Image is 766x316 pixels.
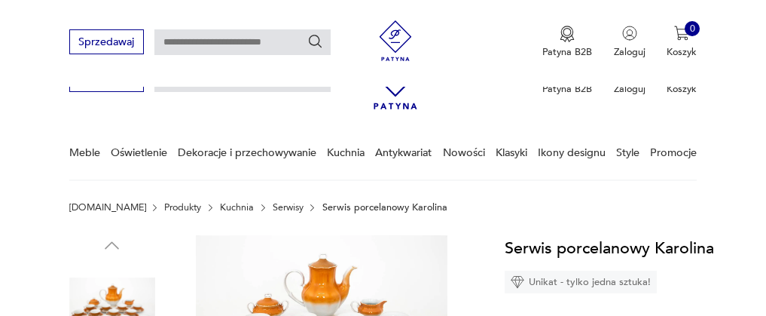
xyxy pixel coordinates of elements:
p: Koszyk [667,82,697,96]
a: Nowości [443,127,485,179]
a: Style [616,127,639,179]
a: Sprzedawaj [69,38,144,48]
p: Zaloguj [614,82,645,96]
p: Koszyk [667,45,697,59]
a: Kuchnia [327,127,365,179]
a: Ikony designu [538,127,606,179]
p: Patyna B2B [542,82,592,96]
a: Ikona medaluPatyna B2B [542,26,592,59]
img: Ikona diamentu [511,275,524,289]
img: Ikona koszyka [674,26,689,41]
button: Szukaj [307,33,324,50]
a: [DOMAIN_NAME] [69,202,146,213]
a: Produkty [164,202,201,213]
p: Serwis porcelanowy Karolina [322,202,447,213]
a: Dekoracje i przechowywanie [178,127,316,179]
a: Meble [69,127,100,179]
div: 0 [685,21,700,36]
div: Unikat - tylko jedna sztuka! [505,271,657,293]
button: Sprzedawaj [69,29,144,54]
img: Ikonka użytkownika [622,26,637,41]
h1: Serwis porcelanowy Karolina [505,235,714,261]
a: Serwisy [273,202,304,213]
button: 0Koszyk [667,26,697,59]
p: Zaloguj [614,45,645,59]
img: Patyna - sklep z meblami i dekoracjami vintage [371,20,421,61]
a: Kuchnia [220,202,254,213]
a: Klasyki [496,127,527,179]
a: Antykwariat [375,127,432,179]
a: Oświetlenie [111,127,167,179]
button: Patyna B2B [542,26,592,59]
button: Zaloguj [614,26,645,59]
a: Promocje [650,127,697,179]
img: Ikona medalu [560,26,575,42]
p: Patyna B2B [542,45,592,59]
